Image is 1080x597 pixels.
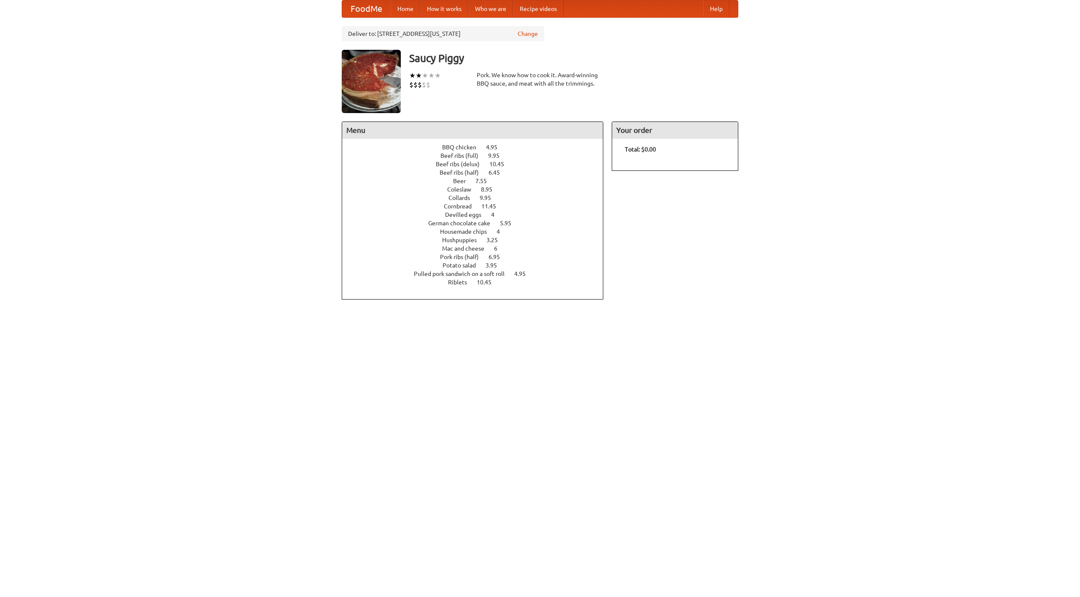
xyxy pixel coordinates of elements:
h4: Your order [612,122,738,139]
span: Potato salad [443,262,484,269]
span: 4.95 [486,144,506,151]
a: Hushpuppies 3.25 [442,237,513,243]
span: 4 [497,228,508,235]
li: $ [409,80,413,89]
span: 8.95 [481,186,501,193]
span: Collards [448,194,478,201]
span: German chocolate cake [428,220,499,227]
a: Change [518,30,538,38]
span: Cornbread [444,203,480,210]
a: Beef ribs (half) 6.45 [440,169,516,176]
a: Pork ribs (half) 6.95 [440,254,516,260]
a: Housemade chips 4 [440,228,516,235]
a: BBQ chicken 4.95 [442,144,513,151]
a: Potato salad 3.95 [443,262,513,269]
li: $ [426,80,430,89]
li: ★ [428,71,435,80]
li: $ [418,80,422,89]
a: Recipe videos [513,0,564,17]
a: Mac and cheese 6 [442,245,513,252]
div: Deliver to: [STREET_ADDRESS][US_STATE] [342,26,544,41]
a: Beer 7.55 [453,178,502,184]
span: Pork ribs (half) [440,254,487,260]
span: Beef ribs (half) [440,169,487,176]
span: 9.95 [488,152,508,159]
span: Devilled eggs [445,211,490,218]
a: Beef ribs (full) 9.95 [440,152,515,159]
li: ★ [422,71,428,80]
h3: Saucy Piggy [409,50,738,67]
a: Riblets 10.45 [448,279,507,286]
a: Help [703,0,729,17]
span: 4 [491,211,503,218]
span: 6.95 [489,254,508,260]
span: 5.95 [500,220,520,227]
span: Pulled pork sandwich on a soft roll [414,270,513,277]
span: Housemade chips [440,228,495,235]
a: How it works [420,0,468,17]
span: Beer [453,178,474,184]
div: Pork. We know how to cook it. Award-winning BBQ sauce, and meat with all the trimmings. [477,71,603,88]
a: Collards 9.95 [448,194,507,201]
img: angular.jpg [342,50,401,113]
a: Home [391,0,420,17]
a: Beef ribs (delux) 10.45 [436,161,520,167]
li: ★ [416,71,422,80]
li: ★ [409,71,416,80]
span: Beef ribs (delux) [436,161,488,167]
li: ★ [435,71,441,80]
span: 4.95 [514,270,534,277]
b: Total: $0.00 [625,146,656,153]
span: Riblets [448,279,475,286]
a: Who we are [468,0,513,17]
a: German chocolate cake 5.95 [428,220,527,227]
span: 6.45 [489,169,508,176]
li: $ [413,80,418,89]
span: BBQ chicken [442,144,485,151]
span: Hushpuppies [442,237,485,243]
span: 7.55 [475,178,495,184]
span: 6 [494,245,506,252]
span: 9.95 [480,194,499,201]
a: Coleslaw 8.95 [447,186,508,193]
span: Coleslaw [447,186,480,193]
a: Pulled pork sandwich on a soft roll 4.95 [414,270,541,277]
span: 10.45 [489,161,513,167]
span: 3.25 [486,237,506,243]
span: 10.45 [477,279,500,286]
h4: Menu [342,122,603,139]
a: Devilled eggs 4 [445,211,510,218]
span: Beef ribs (full) [440,152,487,159]
a: Cornbread 11.45 [444,203,512,210]
a: FoodMe [342,0,391,17]
span: Mac and cheese [442,245,493,252]
span: 11.45 [481,203,505,210]
li: $ [422,80,426,89]
span: 3.95 [486,262,505,269]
